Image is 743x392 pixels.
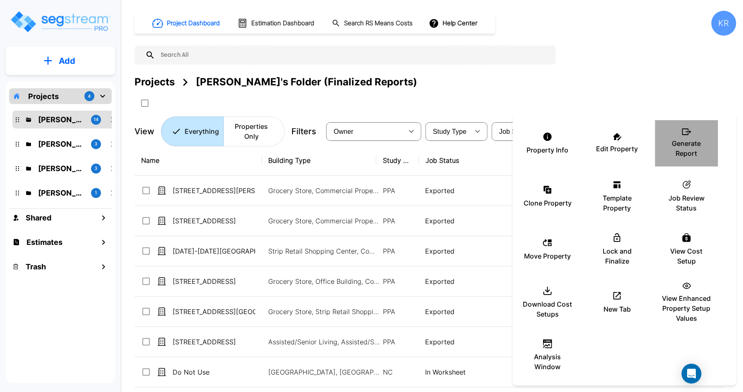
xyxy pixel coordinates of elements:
[523,352,572,372] p: Analysis Window
[524,251,571,261] p: Move Property
[523,299,572,319] p: Download Cost Setups
[682,364,702,384] div: Open Intercom Messenger
[662,193,712,213] p: Job Review Status
[662,293,712,323] p: View Enhanced Property Setup Values
[527,145,569,155] p: Property Info
[604,304,631,314] p: New Tab
[592,193,642,213] p: Template Property
[662,138,712,158] p: Generate Report
[662,246,712,266] p: View Cost Setup
[592,246,642,266] p: Lock and Finalize
[596,144,638,154] p: Edit Property
[524,198,572,208] p: Clone Property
